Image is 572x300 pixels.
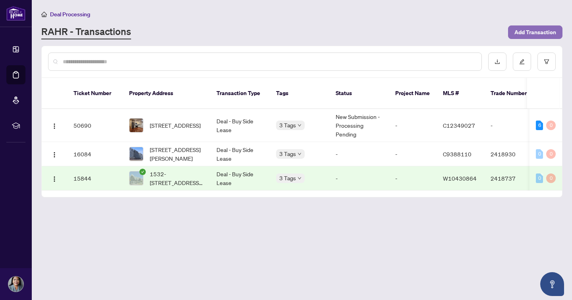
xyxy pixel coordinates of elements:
[6,6,25,21] img: logo
[51,123,58,129] img: Logo
[389,78,437,109] th: Project Name
[298,176,301,180] span: down
[279,173,296,183] span: 3 Tags
[329,78,389,109] th: Status
[48,172,61,185] button: Logo
[389,109,437,142] td: -
[129,119,143,132] img: thumbnail-img
[437,78,484,109] th: MLS #
[210,78,270,109] th: Transaction Type
[67,166,123,191] td: 15844
[537,53,556,71] button: filter
[41,25,131,39] a: RAHR - Transactions
[513,53,531,71] button: edit
[8,277,23,292] img: Profile Icon
[329,142,389,166] td: -
[123,78,210,109] th: Property Address
[51,176,58,182] img: Logo
[443,150,472,158] span: C9388110
[329,166,389,191] td: -
[519,59,525,64] span: edit
[546,121,556,130] div: 0
[536,173,543,183] div: 0
[150,145,204,163] span: [STREET_ADDRESS][PERSON_NAME]
[210,166,270,191] td: Deal - Buy Side Lease
[389,166,437,191] td: -
[48,119,61,132] button: Logo
[443,175,477,182] span: W10430864
[495,59,500,64] span: download
[279,121,296,130] span: 3 Tags
[484,78,540,109] th: Trade Number
[48,148,61,160] button: Logo
[536,149,543,159] div: 0
[51,152,58,158] img: Logo
[508,25,562,39] button: Add Transaction
[298,152,301,156] span: down
[210,109,270,142] td: Deal - Buy Side Lease
[536,121,543,130] div: 6
[488,53,506,71] button: download
[67,109,123,142] td: 50690
[150,169,204,187] span: 1532-[STREET_ADDRESS][PERSON_NAME]
[544,59,549,64] span: filter
[139,169,146,175] span: check-circle
[443,122,475,129] span: C12349027
[484,109,540,142] td: -
[329,109,389,142] td: New Submission - Processing Pending
[298,123,301,127] span: down
[389,142,437,166] td: -
[67,142,123,166] td: 16084
[50,11,90,18] span: Deal Processing
[150,121,201,130] span: [STREET_ADDRESS]
[67,78,123,109] th: Ticket Number
[279,149,296,158] span: 3 Tags
[41,12,47,17] span: home
[546,173,556,183] div: 0
[484,142,540,166] td: 2418930
[270,78,329,109] th: Tags
[484,166,540,191] td: 2418737
[129,171,143,185] img: thumbnail-img
[546,149,556,159] div: 0
[514,26,556,39] span: Add Transaction
[540,272,564,296] button: Open asap
[129,147,143,161] img: thumbnail-img
[210,142,270,166] td: Deal - Buy Side Lease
